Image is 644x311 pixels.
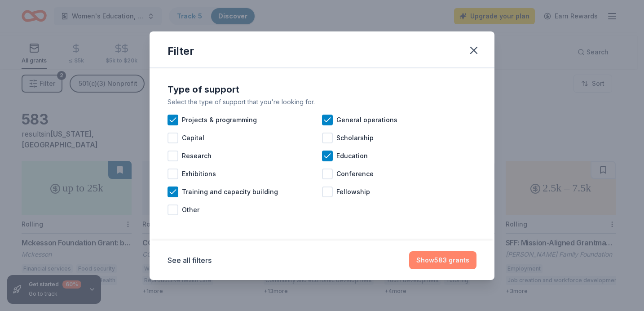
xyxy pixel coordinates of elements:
[168,44,194,58] div: Filter
[168,82,476,97] div: Type of support
[182,204,199,215] span: Other
[182,133,204,143] span: Capital
[168,255,212,266] button: See all filters
[336,115,397,125] span: General operations
[409,251,476,269] button: Show583 grants
[336,169,374,179] span: Conference
[336,151,368,161] span: Education
[336,187,370,197] span: Fellowship
[182,169,216,179] span: Exhibitions
[168,97,476,107] div: Select the type of support that you're looking for.
[182,115,257,125] span: Projects & programming
[336,133,374,143] span: Scholarship
[182,187,278,197] span: Training and capacity building
[182,151,212,161] span: Research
